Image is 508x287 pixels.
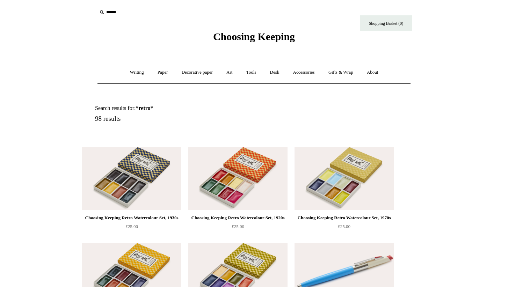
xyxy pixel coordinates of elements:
img: Choosing Keeping Retro Watercolour Set, 1920s [188,147,288,210]
a: Choosing Keeping Retro Watercolour Set, 1970s Choosing Keeping Retro Watercolour Set, 1970s [295,147,394,210]
a: Choosing Keeping [213,36,295,41]
span: Choosing Keeping [213,31,295,42]
span: £25.00 [125,224,138,229]
img: Choosing Keeping Retro Watercolour Set, 1970s [295,147,394,210]
div: Choosing Keeping Retro Watercolour Set, 1970s [296,214,392,222]
a: Tools [240,63,263,82]
div: Choosing Keeping Retro Watercolour Set, 1930s [84,214,180,222]
span: £25.00 [232,224,244,229]
a: Writing [124,63,150,82]
a: Choosing Keeping Retro Watercolour Set, 1920s £25.00 [188,214,288,242]
img: Choosing Keeping Retro Watercolour Set, 1930s [82,147,181,210]
a: Choosing Keeping Retro Watercolour Set, 1930s Choosing Keeping Retro Watercolour Set, 1930s [82,147,181,210]
a: Decorative paper [175,63,219,82]
a: Choosing Keeping Retro Watercolour Set, 1930s £25.00 [82,214,181,242]
h1: Search results for: [95,105,262,111]
a: Gifts & Wrap [322,63,360,82]
a: Accessories [287,63,321,82]
a: Art [220,63,239,82]
a: Choosing Keeping Retro Watercolour Set, 1970s £25.00 [295,214,394,242]
a: About [361,63,385,82]
h5: 98 results [95,115,262,123]
a: Desk [264,63,286,82]
a: Choosing Keeping Retro Watercolour Set, 1920s Choosing Keeping Retro Watercolour Set, 1920s [188,147,288,210]
a: Shopping Basket (0) [360,15,412,31]
span: £25.00 [338,224,350,229]
div: Choosing Keeping Retro Watercolour Set, 1920s [190,214,286,222]
a: Paper [151,63,174,82]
